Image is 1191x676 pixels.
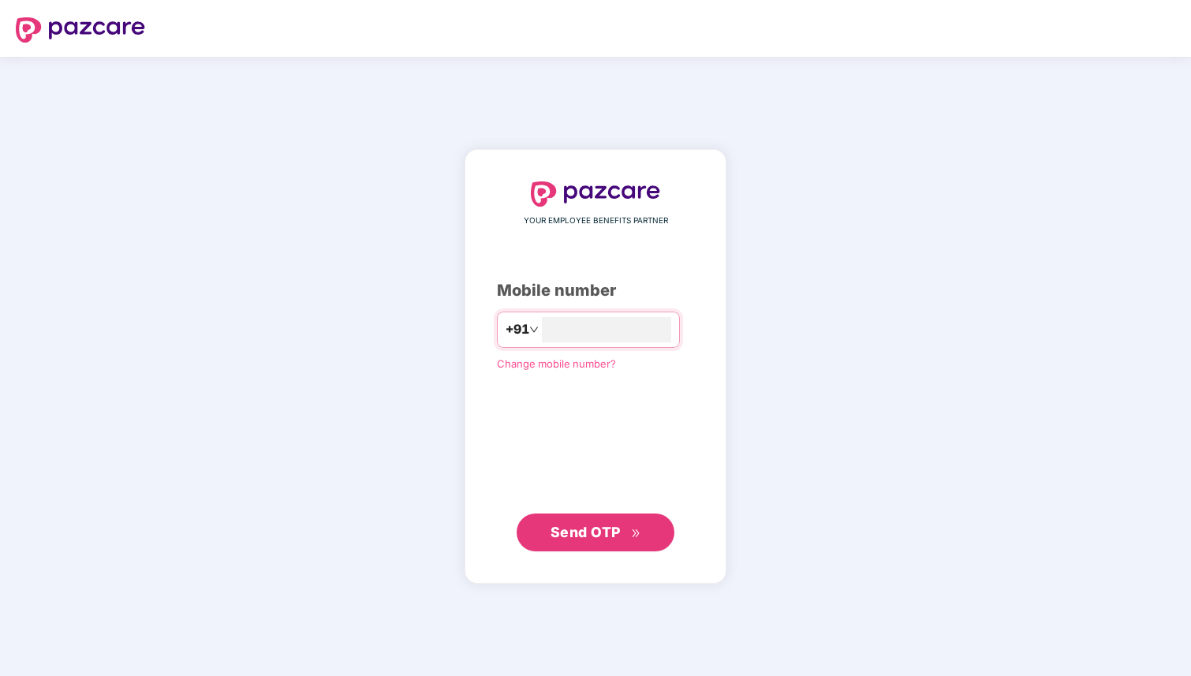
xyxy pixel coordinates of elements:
[506,319,529,339] span: +91
[16,17,145,43] img: logo
[517,514,674,551] button: Send OTPdouble-right
[524,215,668,227] span: YOUR EMPLOYEE BENEFITS PARTNER
[529,325,539,334] span: down
[497,278,694,303] div: Mobile number
[631,528,641,539] span: double-right
[531,181,660,207] img: logo
[551,524,621,540] span: Send OTP
[497,357,616,370] a: Change mobile number?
